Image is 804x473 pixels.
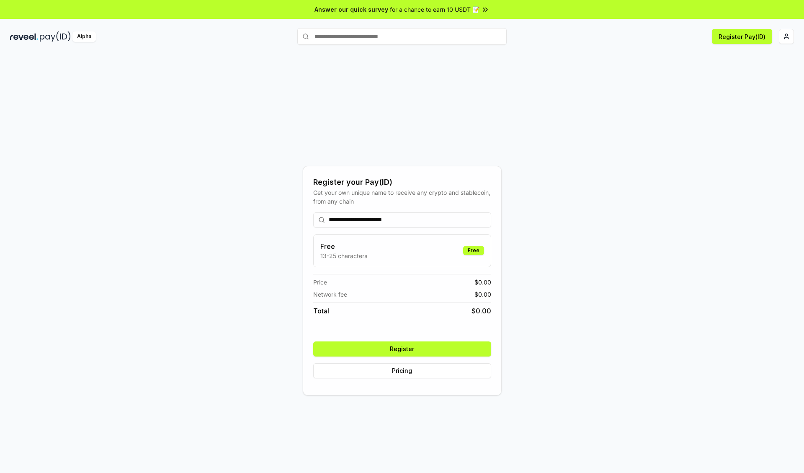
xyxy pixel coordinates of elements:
[313,188,491,206] div: Get your own unique name to receive any crypto and stablecoin, from any chain
[472,306,491,316] span: $ 0.00
[313,306,329,316] span: Total
[320,251,367,260] p: 13-25 characters
[72,31,96,42] div: Alpha
[313,176,491,188] div: Register your Pay(ID)
[313,363,491,378] button: Pricing
[463,246,484,255] div: Free
[474,290,491,299] span: $ 0.00
[320,241,367,251] h3: Free
[314,5,388,14] span: Answer our quick survey
[474,278,491,287] span: $ 0.00
[40,31,71,42] img: pay_id
[712,29,772,44] button: Register Pay(ID)
[10,31,38,42] img: reveel_dark
[313,290,347,299] span: Network fee
[390,5,479,14] span: for a chance to earn 10 USDT 📝
[313,278,327,287] span: Price
[313,341,491,357] button: Register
